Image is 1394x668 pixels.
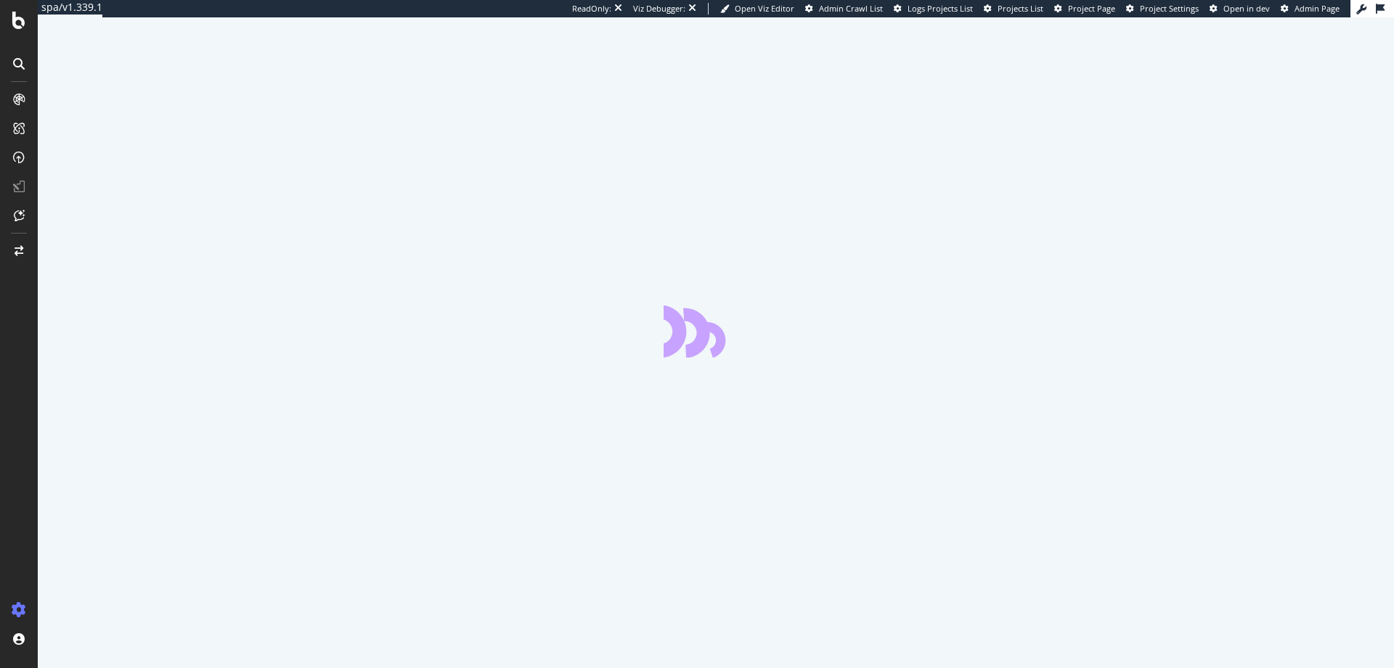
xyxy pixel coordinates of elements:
a: Project Page [1054,3,1115,15]
span: Project Page [1068,3,1115,14]
span: Admin Crawl List [819,3,883,14]
span: Projects List [998,3,1043,14]
a: Admin Page [1281,3,1340,15]
a: Project Settings [1126,3,1199,15]
span: Admin Page [1295,3,1340,14]
a: Open Viz Editor [720,3,794,15]
a: Admin Crawl List [805,3,883,15]
a: Logs Projects List [894,3,973,15]
span: Open in dev [1223,3,1270,14]
a: Projects List [984,3,1043,15]
span: Logs Projects List [908,3,973,14]
div: animation [664,305,768,358]
span: Open Viz Editor [735,3,794,14]
div: ReadOnly: [572,3,611,15]
a: Open in dev [1210,3,1270,15]
span: Project Settings [1140,3,1199,14]
div: Viz Debugger: [633,3,685,15]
